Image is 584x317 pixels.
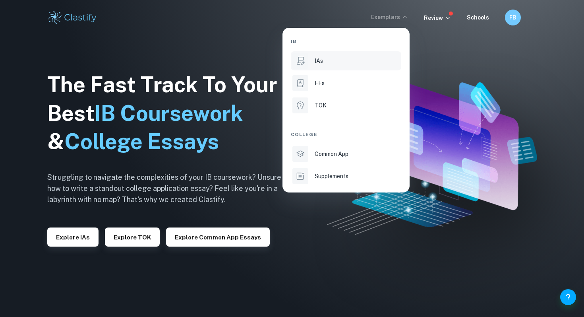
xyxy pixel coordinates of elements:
a: EEs [291,74,401,93]
a: Common App [291,144,401,163]
a: IAs [291,51,401,70]
p: EEs [315,79,325,88]
a: Supplements [291,167,401,186]
a: TOK [291,96,401,115]
p: TOK [315,101,327,110]
span: IB [291,38,296,45]
p: Supplements [315,172,348,181]
p: IAs [315,56,323,65]
p: Common App [315,150,348,158]
span: College [291,131,317,138]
